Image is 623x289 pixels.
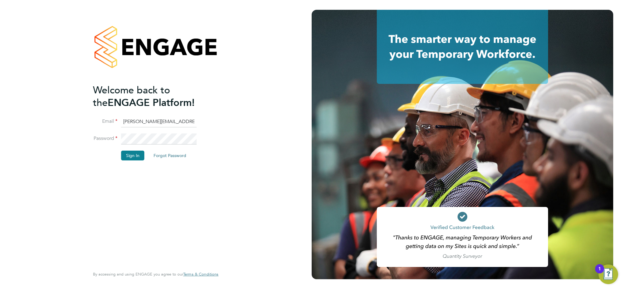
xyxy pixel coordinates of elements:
[121,116,197,127] input: Enter your work email...
[93,84,212,109] h2: ENGAGE Platform!
[183,272,218,277] span: Terms & Conditions
[93,272,218,277] span: By accessing and using ENGAGE you agree to our
[599,265,618,284] button: Open Resource Center, 1 new notification
[598,269,601,277] div: 1
[93,84,170,109] span: Welcome back to the
[183,272,218,277] a: Terms & Conditions
[149,151,191,160] button: Forgot Password
[93,135,117,142] label: Password
[93,118,117,125] label: Email
[121,151,144,160] button: Sign In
